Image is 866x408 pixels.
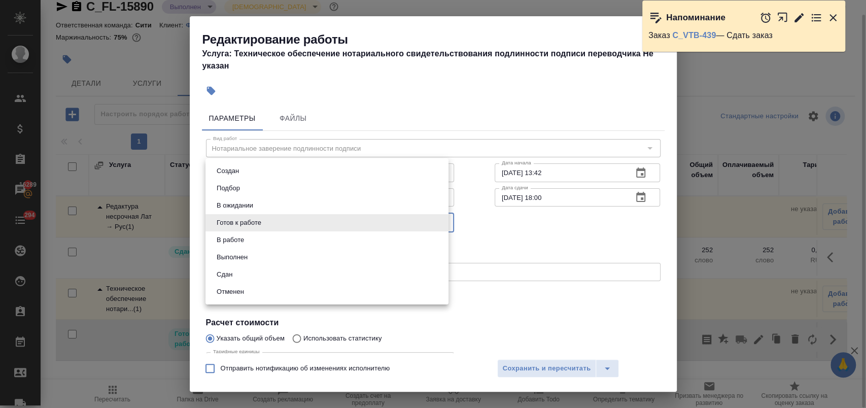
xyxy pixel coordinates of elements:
[214,183,243,194] button: Подбор
[777,7,788,28] button: Открыть в новой вкладке
[214,200,256,211] button: В ожидании
[214,269,235,280] button: Сдан
[759,12,772,24] button: Отложить
[666,13,725,23] p: Напоминание
[810,12,822,24] button: Перейти в todo
[827,12,839,24] button: Закрыть
[672,31,716,40] a: C_VTB-439
[214,252,251,263] button: Выполнен
[214,165,242,177] button: Создан
[793,12,805,24] button: Редактировать
[648,30,839,41] p: Заказ — Сдать заказ
[214,286,247,297] button: Отменен
[214,217,264,228] button: Готов к работе
[214,234,247,246] button: В работе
